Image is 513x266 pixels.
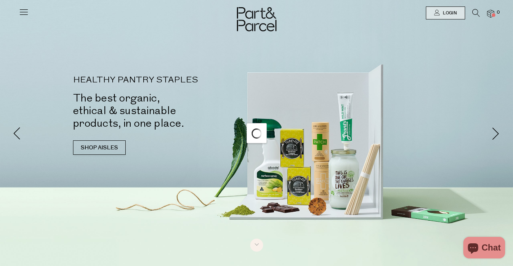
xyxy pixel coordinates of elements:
a: Login [426,6,465,19]
a: 0 [487,10,494,17]
a: SHOP AISLES [73,140,126,155]
span: Login [441,10,457,16]
inbox-online-store-chat: Shopify online store chat [461,237,507,260]
img: Part&Parcel [237,7,276,31]
h2: The best organic, ethical & sustainable products, in one place. [73,92,267,130]
p: HEALTHY PANTRY STAPLES [73,76,267,85]
span: 0 [495,9,501,16]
